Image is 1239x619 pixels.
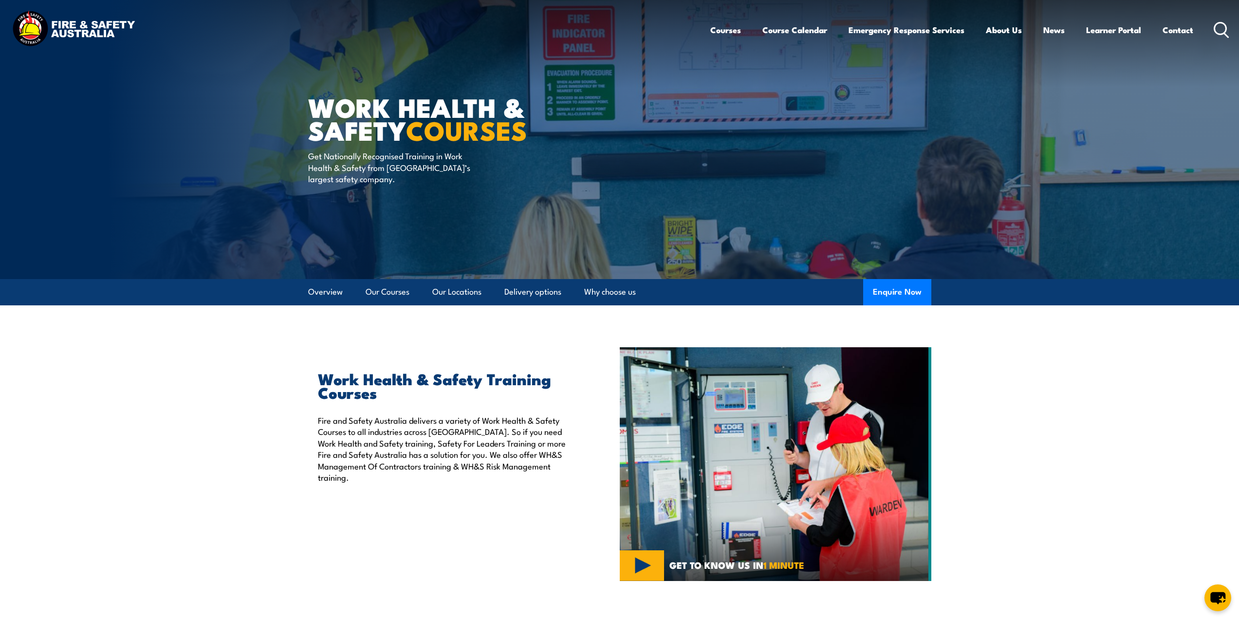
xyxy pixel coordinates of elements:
[849,17,964,43] a: Emergency Response Services
[1204,584,1231,611] button: chat-button
[763,558,804,572] strong: 1 MINUTE
[620,347,931,581] img: Workplace Health & Safety COURSES
[308,150,486,184] p: Get Nationally Recognised Training in Work Health & Safety from [GEOGRAPHIC_DATA]’s largest safet...
[1163,17,1193,43] a: Contact
[318,414,575,483] p: Fire and Safety Australia delivers a variety of Work Health & Safety Courses to all industries ac...
[504,279,561,305] a: Delivery options
[710,17,741,43] a: Courses
[308,95,549,141] h1: Work Health & Safety
[1086,17,1141,43] a: Learner Portal
[986,17,1022,43] a: About Us
[366,279,409,305] a: Our Courses
[584,279,636,305] a: Why choose us
[406,109,527,150] strong: COURSES
[863,279,931,305] button: Enquire Now
[1043,17,1065,43] a: News
[669,561,804,569] span: GET TO KNOW US IN
[432,279,481,305] a: Our Locations
[308,279,343,305] a: Overview
[318,372,575,399] h2: Work Health & Safety Training Courses
[762,17,827,43] a: Course Calendar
